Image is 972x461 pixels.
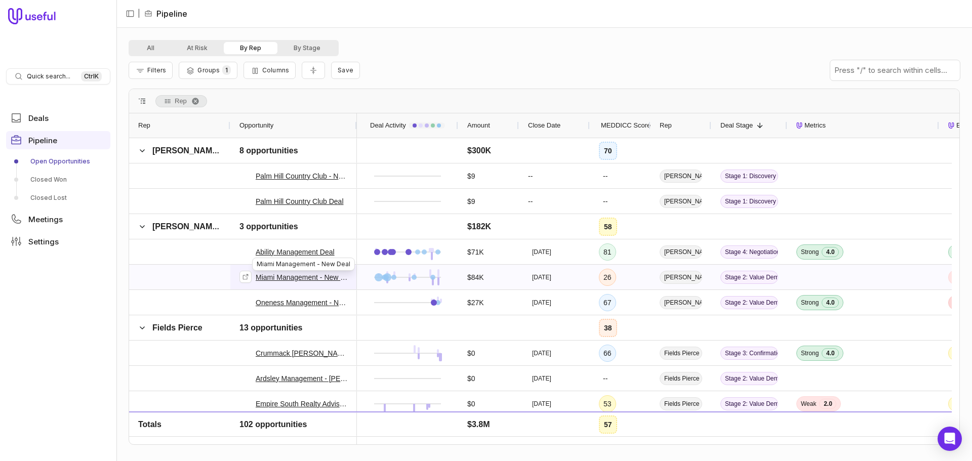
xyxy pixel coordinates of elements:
div: Metrics [796,113,930,138]
div: 26 [599,269,616,286]
span: Columns [262,66,289,74]
div: -- [599,370,612,387]
div: -- [599,193,612,209]
span: $0 [467,347,475,359]
span: [PERSON_NAME] [152,146,220,155]
span: $9 [467,170,475,182]
span: Filters [147,66,166,74]
span: | [138,8,140,20]
span: $27K [467,297,484,309]
span: Weak [801,400,816,408]
a: HOAMCO - [PERSON_NAME] Deal [256,423,348,435]
time: [DATE] [532,400,551,408]
span: Strong [801,299,819,307]
span: [PERSON_NAME] [660,170,702,183]
span: $0 [467,398,475,410]
div: 70 [599,142,617,160]
span: Pipeline [28,137,57,144]
span: Deal Activity [370,119,406,132]
span: Stage 3: Confirmation [720,347,778,360]
span: Amount [467,119,490,132]
span: Stage 1: Discovery [720,170,778,183]
a: Ability Management Deal [256,246,335,258]
input: Press "/" to search within cells... [830,60,960,80]
span: $84K [467,271,484,283]
a: Palm Hill Country Club Deal [256,195,344,207]
a: Deals [6,109,110,127]
div: Miami Management - New Deal [252,258,355,271]
div: 66 [599,345,616,362]
time: [DATE] [532,374,551,383]
span: Stage 2: Value Demonstration [720,296,778,309]
span: $9 [467,195,475,207]
button: Group Pipeline [179,62,237,79]
span: 8 opportunities [239,145,298,157]
span: [PERSON_NAME] [660,271,702,284]
button: Columns [244,62,296,79]
div: Open Intercom Messenger [938,427,962,451]
a: Meetings [6,210,110,228]
span: Strong [801,425,819,433]
span: Fields Pierce [660,397,702,410]
button: By Rep [224,42,277,54]
time: [DATE] [532,299,551,307]
button: Collapse sidebar [123,6,138,21]
span: $182K [467,221,491,233]
span: [PERSON_NAME] [660,245,702,259]
span: [PERSON_NAME] [660,296,702,309]
span: 4.0 [822,424,839,434]
div: 38 [599,319,617,337]
span: Quick search... [27,72,70,80]
a: Closed Won [6,172,110,188]
span: Rep [138,119,150,132]
span: Metrics [804,119,826,132]
span: Groups [197,66,220,74]
a: Closed Lost [6,190,110,206]
button: Collapse all rows [302,62,325,79]
time: [DATE] [532,349,551,357]
button: Create a new saved view [331,62,360,79]
a: Palm Hill Country Club - New Deal [256,170,348,182]
span: Opportunity [239,119,273,132]
span: Deal Stage [720,119,753,132]
span: Stage 2: Value Demonstration [720,372,778,385]
span: Stage 2: Value Demonstration [720,397,778,410]
a: Ardsley Management - [PERSON_NAME] [256,372,348,385]
span: 4.0 [822,298,839,308]
div: 69 [599,421,616,438]
span: [PERSON_NAME] [152,222,220,231]
div: Row Groups [155,95,207,107]
span: Strong [801,349,819,357]
button: All [131,42,171,54]
span: 4.0 [822,247,839,257]
a: Settings [6,232,110,250]
button: Filter Pipeline [129,62,173,79]
div: -- [599,168,612,184]
time: [DATE] [532,248,551,256]
span: $0 [467,423,475,435]
span: Stage 1: Discovery [720,195,778,208]
span: Close Date [528,119,560,132]
time: [DATE] [532,425,551,433]
button: By Stage [277,42,337,54]
span: Rep [175,95,187,107]
span: Deals [28,114,49,122]
a: Open Opportunities [6,153,110,170]
a: Miami Management - New Deal [256,271,348,283]
span: MEDDICC Score [601,119,651,132]
span: Settings [28,238,59,245]
span: [PERSON_NAME] [660,195,702,208]
span: 1 [222,65,231,75]
div: Pipeline submenu [6,153,110,206]
button: At Risk [171,42,224,54]
span: $300K [467,145,491,157]
span: Stage 2: Value Demonstration [720,271,778,284]
span: 2.0 [819,399,836,409]
div: 81 [599,243,616,261]
span: Fields Pierce [152,323,202,332]
span: Fields Pierce [660,347,702,360]
time: [DATE] [532,273,551,281]
div: 53 [599,395,616,412]
kbd: Ctrl K [81,71,102,81]
a: Pipeline [6,131,110,149]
